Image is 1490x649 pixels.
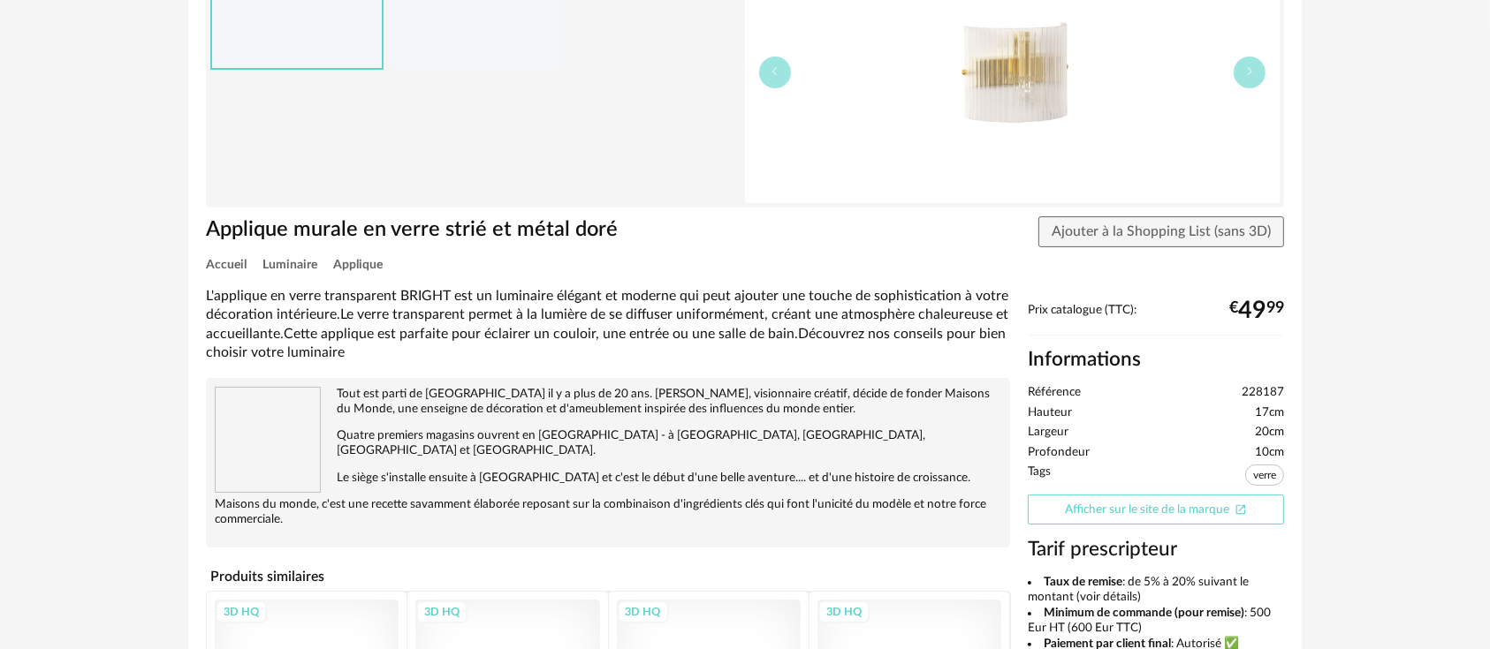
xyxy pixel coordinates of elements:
span: 228187 [1242,385,1284,401]
div: 3D HQ [216,600,267,623]
span: Luminaire [262,259,317,271]
span: Applique [333,259,383,271]
span: 49 [1238,304,1266,318]
span: Profondeur [1028,445,1090,461]
p: Maisons du monde, c'est une recette savamment élaborée reposant sur la combinaison d'ingrédients ... [215,497,1001,527]
span: Tags [1028,464,1051,490]
p: Tout est parti de [GEOGRAPHIC_DATA] il y a plus de 20 ans. [PERSON_NAME], visionnaire créatif, dé... [215,387,1001,417]
div: 3D HQ [818,600,870,623]
span: verre [1245,464,1284,486]
b: Taux de remise [1045,576,1123,588]
h2: Informations [1028,347,1284,373]
div: Breadcrumb [206,259,1284,271]
div: 3D HQ [618,600,669,623]
button: Ajouter à la Shopping List (sans 3D) [1038,216,1284,248]
a: Afficher sur le site de la marqueOpen In New icon [1028,494,1284,525]
span: Accueil [206,259,247,271]
div: Prix catalogue (TTC): [1028,303,1284,336]
p: Le siège s'installe ensuite à [GEOGRAPHIC_DATA] et c'est le début d'une belle aventure.... et d'u... [215,471,1001,486]
div: 3D HQ [416,600,468,623]
b: Minimum de commande (pour remise) [1045,607,1245,619]
span: Hauteur [1028,405,1072,421]
span: 20cm [1255,425,1284,441]
span: Référence [1028,385,1081,401]
div: € 99 [1229,304,1284,318]
h3: Tarif prescripteur [1028,537,1284,562]
li: : de 5% à 20% suivant le montant (voir détails) [1028,575,1284,606]
span: Largeur [1028,425,1068,441]
li: : 500 Eur HT (600 Eur TTC) [1028,606,1284,637]
span: 10cm [1255,445,1284,461]
h1: Applique murale en verre strié et métal doré [206,216,645,244]
div: L'applique en verre transparent BRIGHT est un luminaire élégant et moderne qui peut ajouter une t... [206,287,1010,362]
img: brand logo [215,387,321,493]
span: 17cm [1255,405,1284,421]
span: Ajouter à la Shopping List (sans 3D) [1052,224,1271,238]
p: Quatre premiers magasins ouvrent en [GEOGRAPHIC_DATA] - à [GEOGRAPHIC_DATA], [GEOGRAPHIC_DATA], [... [215,428,1001,458]
h4: Produits similaires [206,563,1010,590]
span: Open In New icon [1235,502,1247,515]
